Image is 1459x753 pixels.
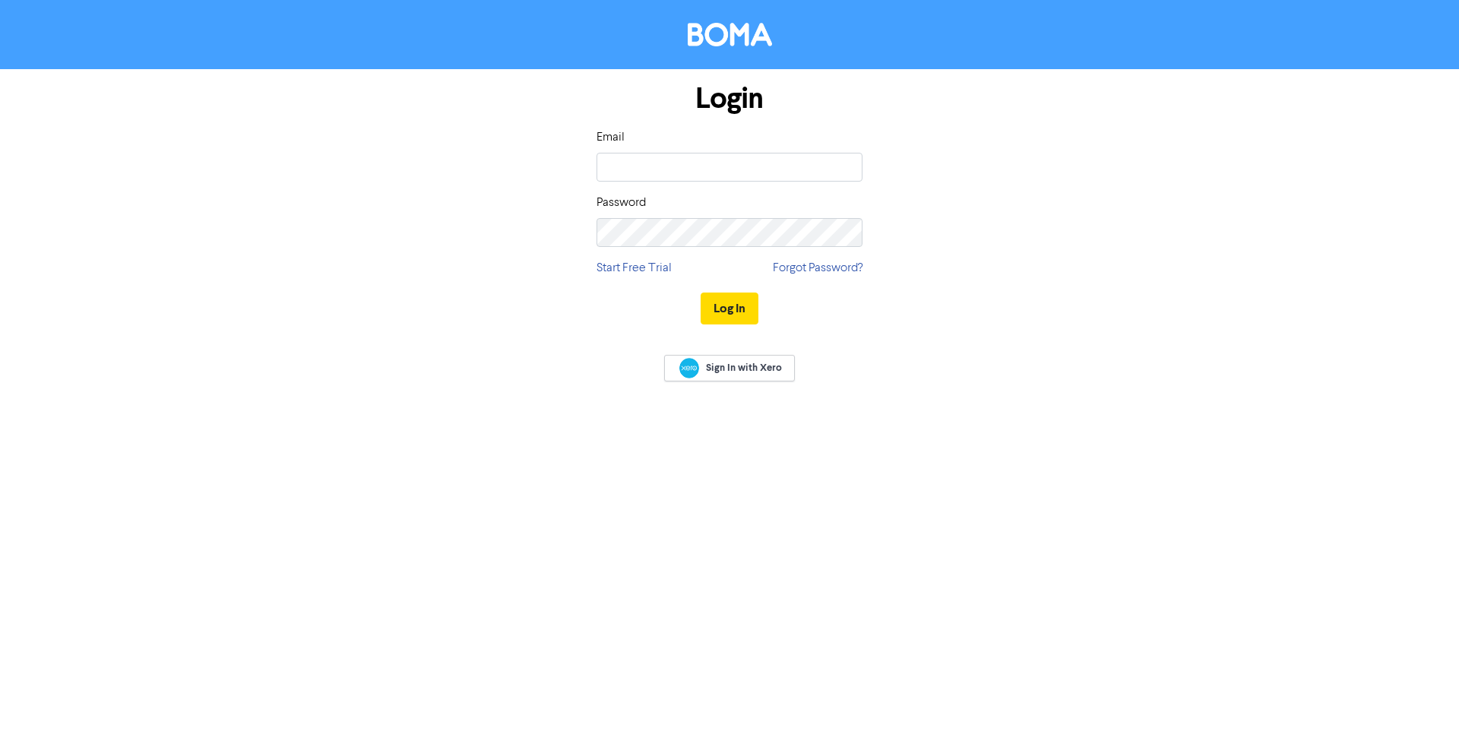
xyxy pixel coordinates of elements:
img: BOMA Logo [688,23,772,46]
label: Email [597,128,625,147]
span: Sign In with Xero [706,361,782,375]
iframe: Chat Widget [1383,680,1459,753]
button: Log In [701,293,758,324]
img: Xero logo [679,358,699,378]
a: Start Free Trial [597,259,672,277]
a: Sign In with Xero [664,355,795,381]
h1: Login [597,81,862,116]
label: Password [597,194,646,212]
a: Forgot Password? [773,259,862,277]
